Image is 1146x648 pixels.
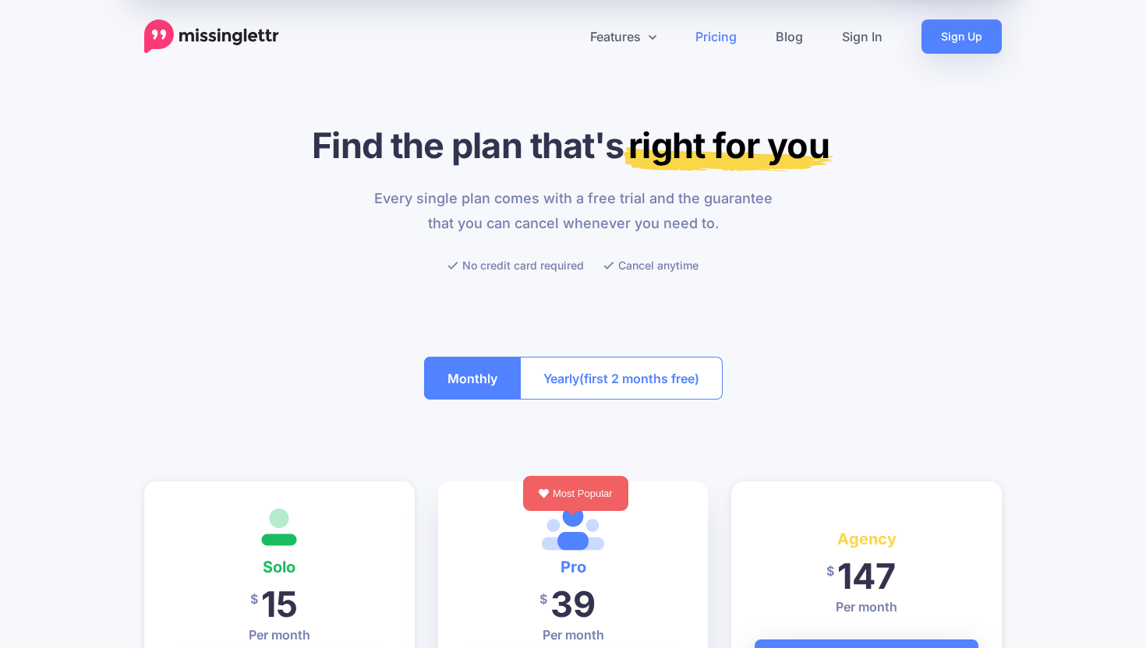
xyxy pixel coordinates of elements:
h4: Pro [462,555,685,579]
h4: Solo [168,555,391,579]
h1: Find the plan that's [144,124,1002,167]
span: 15 [261,583,298,625]
a: Home [144,19,279,54]
h4: Agency [755,526,978,551]
p: Every single plan comes with a free trial and the guarantee that you can cancel whenever you need... [365,186,782,236]
span: $ [250,582,258,617]
span: (first 2 months free) [579,366,699,391]
span: 39 [550,583,596,625]
span: $ [539,582,547,617]
a: Sign Up [921,19,1002,54]
p: Per month [168,625,391,644]
li: No credit card required [447,255,584,275]
li: Cancel anytime [603,255,699,275]
p: Per month [462,625,685,644]
a: Sign In [822,19,902,54]
div: Most Popular [523,476,628,511]
p: Per month [755,597,978,616]
a: Features [571,19,676,54]
button: Monthly [424,357,521,400]
a: Blog [756,19,822,54]
span: $ [826,554,834,589]
mark: right for you [624,124,833,171]
a: Pricing [676,19,756,54]
span: 147 [837,555,896,597]
button: Yearly(first 2 months free) [520,357,723,400]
